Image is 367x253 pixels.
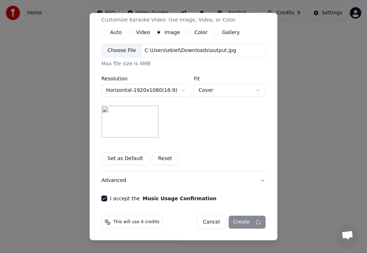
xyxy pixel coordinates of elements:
[197,216,226,229] button: Cancel
[110,196,216,201] label: I accept the
[110,30,122,35] label: Auto
[101,29,266,171] div: VideoCustomize Karaoke Video: Use Image, Video, or Color
[101,60,266,67] div: Max file size is 4MB
[101,171,266,190] button: Advanced
[101,17,235,24] p: Customize Karaoke Video: Use Image, Video, or Color
[101,76,191,81] label: Resolution
[102,44,142,57] div: Choose File
[195,30,208,35] label: Color
[113,219,159,225] span: This will use 4 credits
[152,152,178,165] button: Reset
[194,76,266,81] label: Fit
[101,6,235,24] div: Video
[101,1,266,29] button: VideoCustomize Karaoke Video: Use Image, Video, or Color
[136,30,150,35] label: Video
[143,196,216,201] button: I accept the
[101,152,149,165] button: Set as Default
[222,30,240,35] label: Gallery
[142,47,239,54] div: C:\Users\ebiel\Downloads\output.jpg
[165,30,180,35] label: Image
